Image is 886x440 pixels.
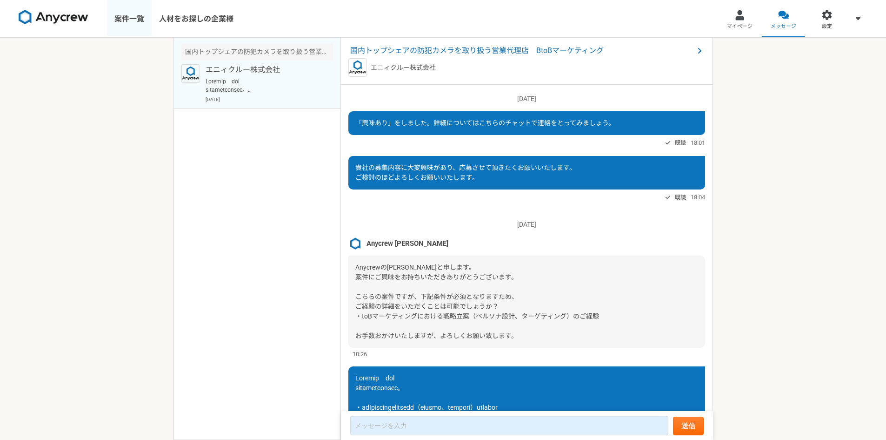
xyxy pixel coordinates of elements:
[206,96,333,103] p: [DATE]
[691,138,705,147] span: 18:01
[822,23,832,30] span: 設定
[673,417,704,435] button: 送信
[355,264,599,339] span: Anycrewの[PERSON_NAME]と申します。 案件にご興味をお持ちいただきありがとうございます。 こちらの案件ですが、下記条件が必須となりますため、 ご経験の詳細をいただくことは可能で...
[371,63,436,73] p: エニィクルー株式会社
[19,10,88,25] img: 8DqYSo04kwAAAAASUVORK5CYII=
[348,220,705,230] p: [DATE]
[691,193,705,202] span: 18:04
[181,43,333,61] div: 国内トップシェアの防犯カメラを取り扱う営業代理店 BtoBマーケティング
[348,237,362,251] img: %E3%82%B9%E3%82%AF%E3%83%AA%E3%83%BC%E3%83%B3%E3%82%B7%E3%83%A7%E3%83%83%E3%83%88_2025-08-07_21.4...
[675,137,686,149] span: 既読
[353,350,367,359] span: 10:26
[727,23,753,30] span: マイページ
[181,64,200,83] img: logo_text_blue_01.png
[206,77,320,94] p: Loremip dol sitametconsec。 ・adIpiscingelitsedd（eiusmo、tempori）utlabor etdolo。 magnaaliquaenimadmi...
[355,119,615,127] span: 「興味あり」をしました。詳細についてはこちらのチャットで連絡をとってみましょう。
[771,23,796,30] span: メッセージ
[675,192,686,203] span: 既読
[350,45,694,56] span: 国内トップシェアの防犯カメラを取り扱う営業代理店 BtoBマーケティング
[348,58,367,77] img: logo_text_blue_01.png
[348,94,705,104] p: [DATE]
[355,164,576,181] span: 貴社の募集内容に大変興味があり、応募させて頂きたくお願いいたします。 ご検討のほどよろしくお願いいたします。
[206,64,320,75] p: エニィクルー株式会社
[366,238,448,249] span: Anycrew [PERSON_NAME]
